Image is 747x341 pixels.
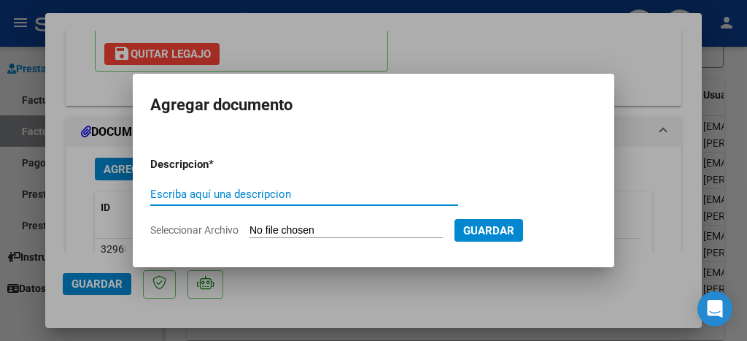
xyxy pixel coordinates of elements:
[454,219,523,242] button: Guardar
[150,224,239,236] span: Seleccionar Archivo
[150,156,285,173] p: Descripcion
[697,291,732,326] div: Open Intercom Messenger
[150,91,597,119] h2: Agregar documento
[463,224,514,237] span: Guardar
